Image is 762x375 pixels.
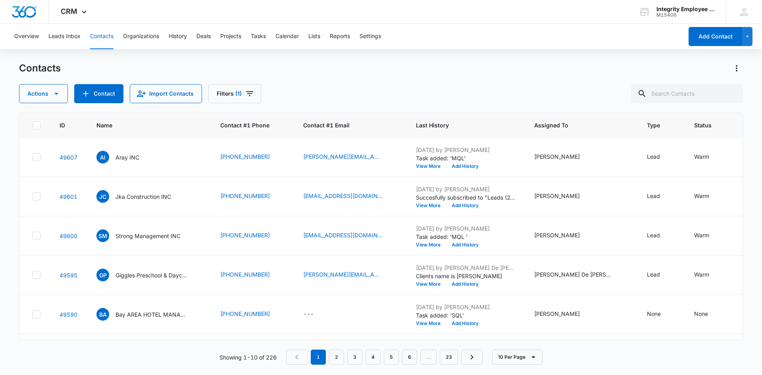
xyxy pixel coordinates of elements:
[534,192,580,200] div: [PERSON_NAME]
[220,231,270,239] a: [PHONE_NUMBER]
[656,12,714,18] div: account id
[96,190,185,203] div: Name - Jka Construction INC - Select to Edit Field
[96,269,109,281] span: GP
[330,24,350,49] button: Reports
[360,24,381,49] button: Settings
[647,152,674,162] div: Type - Lead - Select to Edit Field
[96,151,109,163] span: AI
[446,164,484,169] button: Add History
[96,229,109,242] span: SM
[461,350,483,365] a: Next Page
[492,350,543,365] button: 10 Per Page
[60,272,77,279] a: Navigate to contact details page for Giggles Preschool & Daycare IN
[689,27,742,46] button: Add Contact
[60,121,66,129] span: ID
[534,192,594,201] div: Assigned To - Nicholas Harris - Select to Edit Field
[303,121,397,129] span: Contact #1 Email
[440,350,458,365] a: Page 23
[416,185,515,193] p: [DATE] by [PERSON_NAME]
[220,310,270,318] a: [PHONE_NUMBER]
[303,231,383,239] a: [EMAIL_ADDRESS][DOMAIN_NAME]
[647,192,660,200] div: Lead
[303,231,397,240] div: Contact #1 Email - inbox@strongmgmt.com - Select to Edit Field
[220,192,284,201] div: Contact #1 Phone - (813) 998-6836 - Select to Edit Field
[96,190,109,203] span: JC
[534,231,580,239] div: [PERSON_NAME]
[275,24,299,49] button: Calendar
[303,270,397,280] div: Contact #1 Email - karen@gigglesdaycare.org - Select to Edit Field
[694,192,724,201] div: Status - Warm - Select to Edit Field
[534,121,616,129] span: Assigned To
[416,233,515,241] p: Task added: 'MQL '
[694,192,709,200] div: Warm
[286,350,483,365] nav: Pagination
[416,272,515,280] p: Clients name is [PERSON_NAME]
[311,350,326,365] em: 1
[303,192,383,200] a: [EMAIL_ADDRESS][DOMAIN_NAME]
[416,193,515,202] p: Succesfully subscribed to "Leads (2) ".
[694,310,708,318] div: None
[220,152,284,162] div: Contact #1 Phone - (815) 440-2075 - Select to Edit Field
[220,121,284,129] span: Contact #1 Phone
[19,84,68,103] button: Actions
[446,203,484,208] button: Add History
[534,231,594,240] div: Assigned To - Nicholas Harris - Select to Edit Field
[220,270,270,279] a: [PHONE_NUMBER]
[694,310,722,319] div: Status - None - Select to Edit Field
[208,84,261,103] button: Filters
[694,270,709,279] div: Warm
[384,350,399,365] a: Page 5
[416,321,446,326] button: View More
[647,310,661,318] div: None
[416,164,446,169] button: View More
[196,24,211,49] button: Deals
[303,270,383,279] a: [PERSON_NAME][EMAIL_ADDRESS][DOMAIN_NAME]
[220,231,284,240] div: Contact #1 Phone - (407) 629-1800 - Select to Edit Field
[303,310,328,319] div: Contact #1 Email - - Select to Edit Field
[60,193,77,200] a: Navigate to contact details page for Jka Construction INC
[656,6,714,12] div: account name
[631,84,743,103] input: Search Contacts
[303,310,314,319] div: ---
[48,24,81,49] button: Leads Inbox
[115,271,187,279] p: Giggles Preschool & Daycare IN
[61,7,77,15] span: CRM
[303,192,397,201] div: Contact #1 Email - kaylin@jkacompany.com - Select to Edit Field
[303,152,397,162] div: Contact #1 Email - chris.oester@gulfcoastpartnership.org - Select to Edit Field
[96,308,109,321] span: BA
[220,152,270,161] a: [PHONE_NUMBER]
[416,311,515,319] p: Task added: 'SQL'
[534,152,594,162] div: Assigned To - Nicholas Harris - Select to Edit Field
[347,350,362,365] a: Page 3
[416,224,515,233] p: [DATE] by [PERSON_NAME]
[96,308,201,321] div: Name - Bay AREA HOTEL MANAGEMENT LLC - Select to Edit Field
[96,269,201,281] div: Name - Giggles Preschool & Daycare IN - Select to Edit Field
[96,151,154,163] div: Name - Aray INC - Select to Edit Field
[416,263,515,272] p: [DATE] by [PERSON_NAME] De [PERSON_NAME]
[694,231,709,239] div: Warm
[235,91,242,96] span: (1)
[647,270,674,280] div: Type - Lead - Select to Edit Field
[647,270,660,279] div: Lead
[647,231,660,239] div: Lead
[123,24,159,49] button: Organizations
[694,231,724,240] div: Status - Warm - Select to Edit Field
[730,62,743,75] button: Actions
[416,154,515,162] p: Task added: 'MQL'
[219,353,277,362] p: Showing 1-10 of 226
[19,62,61,74] h1: Contacts
[647,121,664,129] span: Type
[115,232,181,240] p: Strong Management INC
[130,84,202,103] button: Import Contacts
[416,146,515,154] p: [DATE] by [PERSON_NAME]
[14,24,39,49] button: Overview
[647,231,674,240] div: Type - Lead - Select to Edit Field
[115,192,171,201] p: Jka Construction INC
[220,192,270,200] a: [PHONE_NUMBER]
[308,24,320,49] button: Lists
[115,153,139,162] p: Aray INC
[96,229,195,242] div: Name - Strong Management INC - Select to Edit Field
[366,350,381,365] a: Page 4
[534,270,628,280] div: Assigned To - Daisy De Le Vega, Nicholas Harris - Select to Edit Field
[96,121,190,129] span: Name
